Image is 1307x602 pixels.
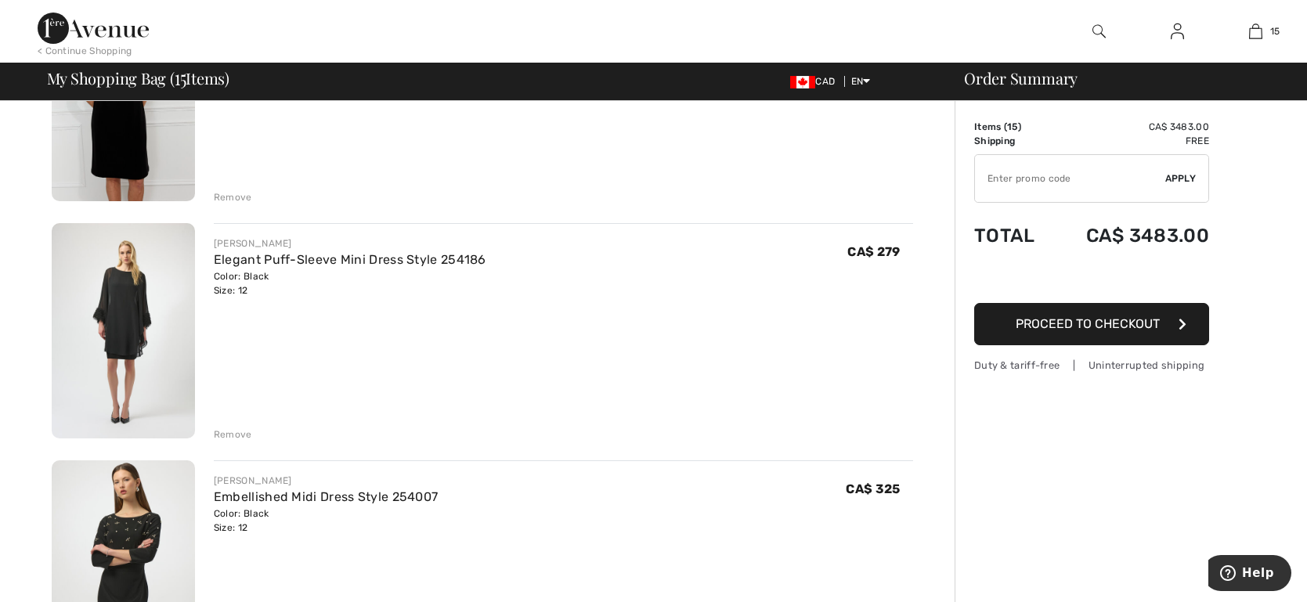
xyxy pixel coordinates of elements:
[790,76,815,88] img: Canadian Dollar
[847,244,900,259] span: CA$ 279
[214,190,252,204] div: Remove
[1158,22,1197,41] a: Sign In
[175,67,186,87] span: 15
[214,489,439,504] a: Embellished Midi Dress Style 254007
[974,358,1209,373] div: Duty & tariff-free | Uninterrupted shipping
[851,76,871,87] span: EN
[1092,22,1106,41] img: search the website
[974,120,1052,134] td: Items ( )
[214,236,486,251] div: [PERSON_NAME]
[1052,120,1209,134] td: CA$ 3483.00
[1171,22,1184,41] img: My Info
[974,303,1209,345] button: Proceed to Checkout
[945,70,1298,86] div: Order Summary
[790,76,841,87] span: CAD
[38,13,149,44] img: 1ère Avenue
[1165,171,1197,186] span: Apply
[974,134,1052,148] td: Shipping
[1270,24,1280,38] span: 15
[846,481,900,496] span: CA$ 325
[1052,209,1209,262] td: CA$ 3483.00
[214,427,252,442] div: Remove
[975,155,1165,202] input: Promo code
[214,506,439,535] div: Color: Black Size: 12
[1016,316,1160,331] span: Proceed to Checkout
[1208,555,1291,594] iframe: Opens a widget where you can find more information
[974,262,1209,297] iframe: PayPal-paypal
[38,44,132,58] div: < Continue Shopping
[214,474,439,488] div: [PERSON_NAME]
[52,223,195,438] img: Elegant Puff-Sleeve Mini Dress Style 254186
[1007,121,1018,132] span: 15
[47,70,230,86] span: My Shopping Bag ( Items)
[1052,134,1209,148] td: Free
[1217,22,1294,41] a: 15
[214,252,486,267] a: Elegant Puff-Sleeve Mini Dress Style 254186
[1249,22,1262,41] img: My Bag
[974,209,1052,262] td: Total
[214,269,486,297] div: Color: Black Size: 12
